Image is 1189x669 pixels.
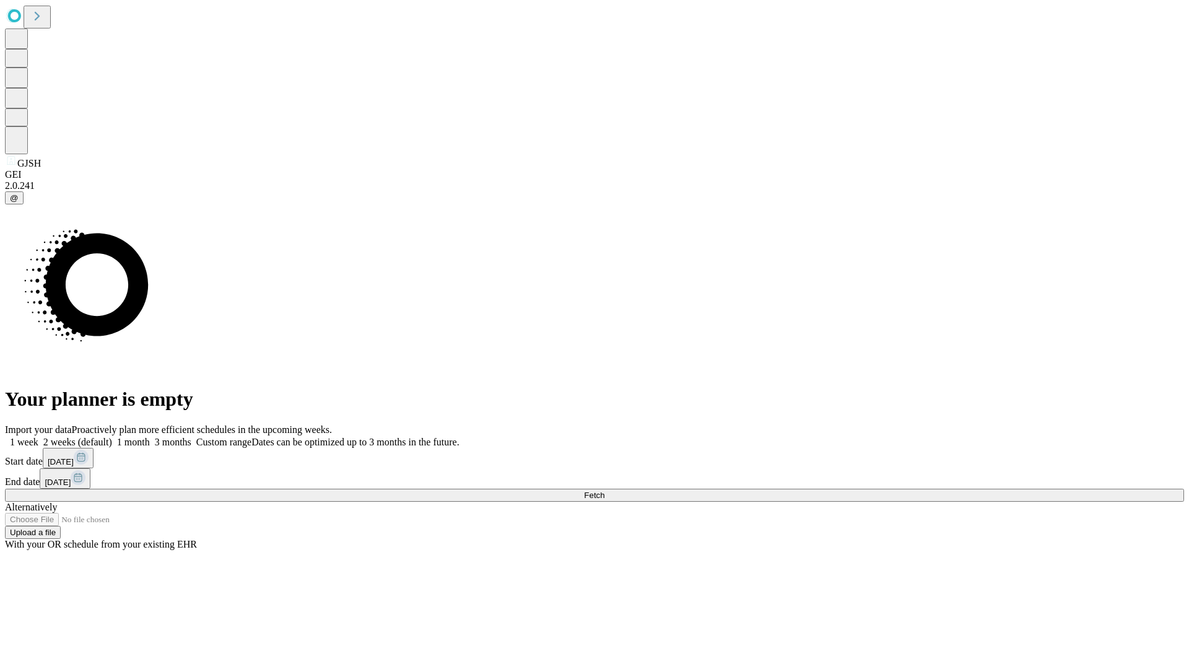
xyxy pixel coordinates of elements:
div: 2.0.241 [5,180,1184,191]
span: Alternatively [5,502,57,512]
span: 2 weeks (default) [43,437,112,447]
span: 1 month [117,437,150,447]
button: Upload a file [5,526,61,539]
span: 1 week [10,437,38,447]
h1: Your planner is empty [5,388,1184,411]
span: [DATE] [48,457,74,466]
span: GJSH [17,158,41,168]
span: Fetch [584,491,604,500]
span: Import your data [5,424,72,435]
span: @ [10,193,19,203]
span: [DATE] [45,478,71,487]
span: With your OR schedule from your existing EHR [5,539,197,549]
div: End date [5,468,1184,489]
span: Proactively plan more efficient schedules in the upcoming weeks. [72,424,332,435]
button: @ [5,191,24,204]
span: Dates can be optimized up to 3 months in the future. [251,437,459,447]
button: Fetch [5,489,1184,502]
div: GEI [5,169,1184,180]
button: [DATE] [43,448,94,468]
div: Start date [5,448,1184,468]
span: Custom range [196,437,251,447]
button: [DATE] [40,468,90,489]
span: 3 months [155,437,191,447]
